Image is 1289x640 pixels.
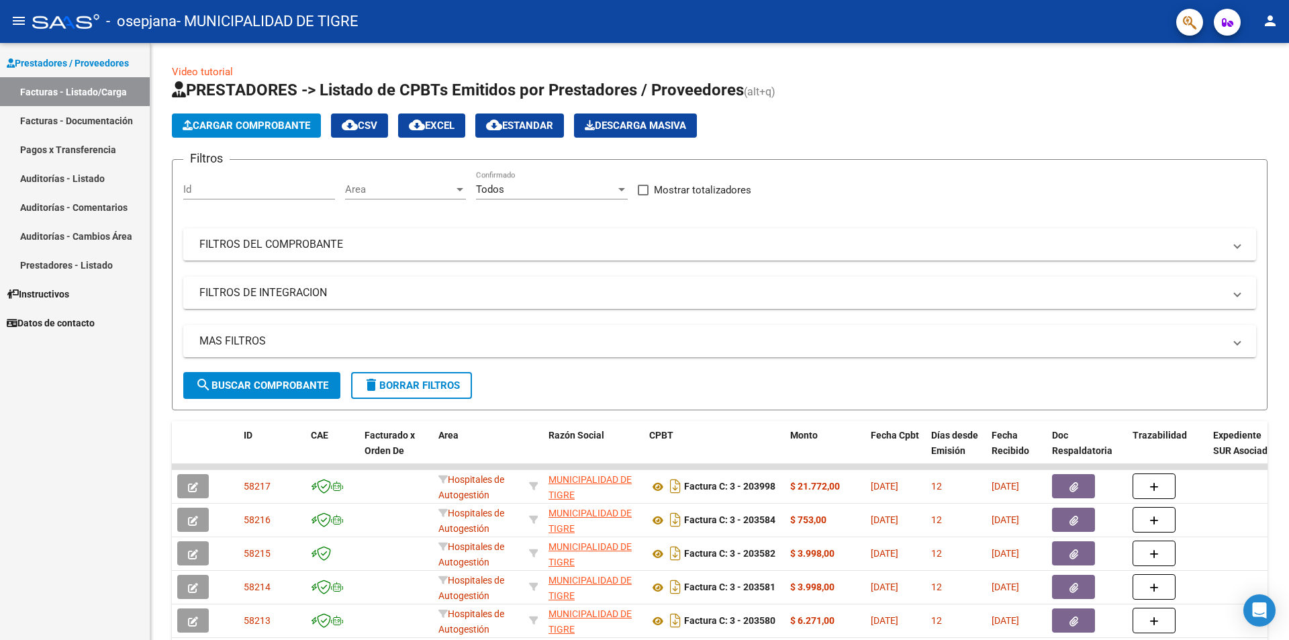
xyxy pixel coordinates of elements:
[409,117,425,133] mat-icon: cloud_download
[744,85,775,98] span: (alt+q)
[548,606,638,635] div: 30999284899
[684,582,775,593] strong: Factura C: 3 - 203581
[438,508,504,534] span: Hospitales de Autogestión
[1213,430,1273,456] span: Expediente SUR Asociado
[871,548,898,559] span: [DATE]
[183,325,1256,357] mat-expansion-panel-header: MAS FILTROS
[992,514,1019,525] span: [DATE]
[684,549,775,559] strong: Factura C: 3 - 203582
[931,430,978,456] span: Días desde Emisión
[667,509,684,531] i: Descargar documento
[992,481,1019,492] span: [DATE]
[931,514,942,525] span: 12
[871,582,898,592] span: [DATE]
[986,421,1047,480] datatable-header-cell: Fecha Recibido
[667,543,684,564] i: Descargar documento
[871,481,898,492] span: [DATE]
[172,81,744,99] span: PRESTADORES -> Listado de CPBTs Emitidos por Prestadores / Proveedores
[649,430,673,441] span: CPBT
[183,277,1256,309] mat-expansion-panel-header: FILTROS DE INTEGRACION
[585,120,686,132] span: Descarga Masiva
[199,334,1224,349] mat-panel-title: MAS FILTROS
[183,149,230,168] h3: Filtros
[172,66,233,78] a: Video tutorial
[438,430,459,441] span: Area
[433,421,524,480] datatable-header-cell: Area
[992,430,1029,456] span: Fecha Recibido
[574,113,697,138] button: Descarga Masiva
[790,582,834,592] strong: $ 3.998,00
[926,421,986,480] datatable-header-cell: Días desde Emisión
[486,120,553,132] span: Estandar
[409,120,455,132] span: EXCEL
[574,113,697,138] app-download-masive: Descarga masiva de comprobantes (adjuntos)
[238,421,305,480] datatable-header-cell: ID
[438,575,504,601] span: Hospitales de Autogestión
[438,608,504,635] span: Hospitales de Autogestión
[398,113,465,138] button: EXCEL
[684,482,775,492] strong: Factura C: 3 - 203998
[486,117,502,133] mat-icon: cloud_download
[172,113,321,138] button: Cargar Comprobante
[1052,430,1112,456] span: Doc Respaldatoria
[684,616,775,627] strong: Factura C: 3 - 203580
[548,575,632,601] span: MUNICIPALIDAD DE TIGRE
[865,421,926,480] datatable-header-cell: Fecha Cpbt
[871,430,919,441] span: Fecha Cpbt
[244,582,271,592] span: 58214
[667,576,684,598] i: Descargar documento
[684,515,775,526] strong: Factura C: 3 - 203584
[311,430,328,441] span: CAE
[790,430,818,441] span: Monto
[790,481,840,492] strong: $ 21.772,00
[199,237,1224,252] mat-panel-title: FILTROS DEL COMPROBANTE
[438,474,504,500] span: Hospitales de Autogestión
[1243,594,1276,627] div: Open Intercom Messenger
[992,582,1019,592] span: [DATE]
[199,285,1224,300] mat-panel-title: FILTROS DE INTEGRACION
[183,372,340,399] button: Buscar Comprobante
[790,548,834,559] strong: $ 3.998,00
[363,377,379,393] mat-icon: delete
[244,514,271,525] span: 58216
[644,421,785,480] datatable-header-cell: CPBT
[871,615,898,626] span: [DATE]
[345,183,454,195] span: Area
[667,610,684,631] i: Descargar documento
[177,7,359,36] span: - MUNICIPALIDAD DE TIGRE
[244,481,271,492] span: 58217
[438,541,504,567] span: Hospitales de Autogestión
[871,514,898,525] span: [DATE]
[1127,421,1208,480] datatable-header-cell: Trazabilidad
[548,430,604,441] span: Razón Social
[543,421,644,480] datatable-header-cell: Razón Social
[931,481,942,492] span: 12
[1133,430,1187,441] span: Trazabilidad
[195,377,211,393] mat-icon: search
[1262,13,1278,29] mat-icon: person
[351,372,472,399] button: Borrar Filtros
[548,539,638,567] div: 30999284899
[106,7,177,36] span: - osepjana
[244,548,271,559] span: 58215
[363,379,460,392] span: Borrar Filtros
[548,506,638,534] div: 30999284899
[475,113,564,138] button: Estandar
[244,615,271,626] span: 58213
[548,573,638,601] div: 30999284899
[11,13,27,29] mat-icon: menu
[183,228,1256,261] mat-expansion-panel-header: FILTROS DEL COMPROBANTE
[790,615,834,626] strong: $ 6.271,00
[359,421,433,480] datatable-header-cell: Facturado x Orden De
[476,183,504,195] span: Todos
[548,608,632,635] span: MUNICIPALIDAD DE TIGRE
[365,430,415,456] span: Facturado x Orden De
[7,287,69,302] span: Instructivos
[548,474,632,500] span: MUNICIPALIDAD DE TIGRE
[1208,421,1282,480] datatable-header-cell: Expediente SUR Asociado
[1047,421,1127,480] datatable-header-cell: Doc Respaldatoria
[992,615,1019,626] span: [DATE]
[183,120,310,132] span: Cargar Comprobante
[548,508,632,534] span: MUNICIPALIDAD DE TIGRE
[342,120,377,132] span: CSV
